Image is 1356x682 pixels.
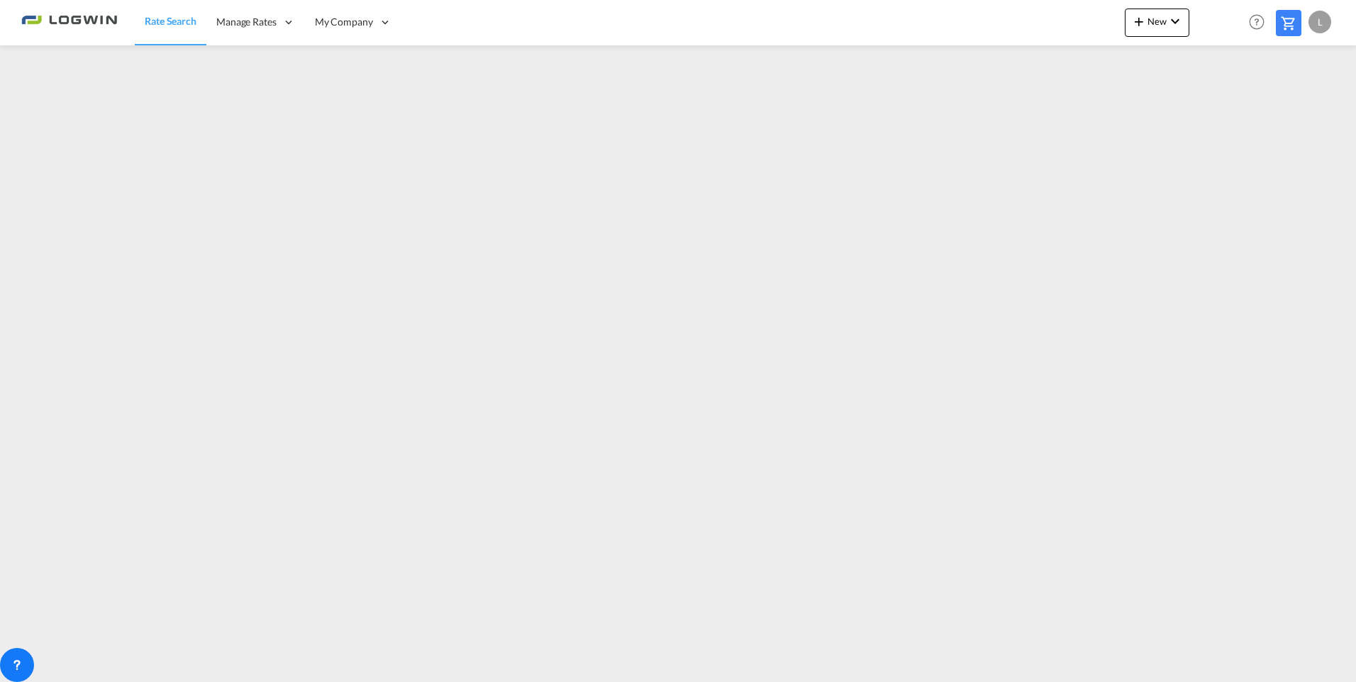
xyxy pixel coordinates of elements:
[1308,11,1331,33] div: L
[145,15,196,27] span: Rate Search
[1245,10,1269,34] span: Help
[21,6,117,38] img: 2761ae10d95411efa20a1f5e0282d2d7.png
[216,15,277,29] span: Manage Rates
[1125,9,1189,37] button: icon-plus 400-fgNewicon-chevron-down
[315,15,373,29] span: My Company
[1167,13,1184,30] md-icon: icon-chevron-down
[1245,10,1276,35] div: Help
[1130,13,1147,30] md-icon: icon-plus 400-fg
[1130,16,1184,27] span: New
